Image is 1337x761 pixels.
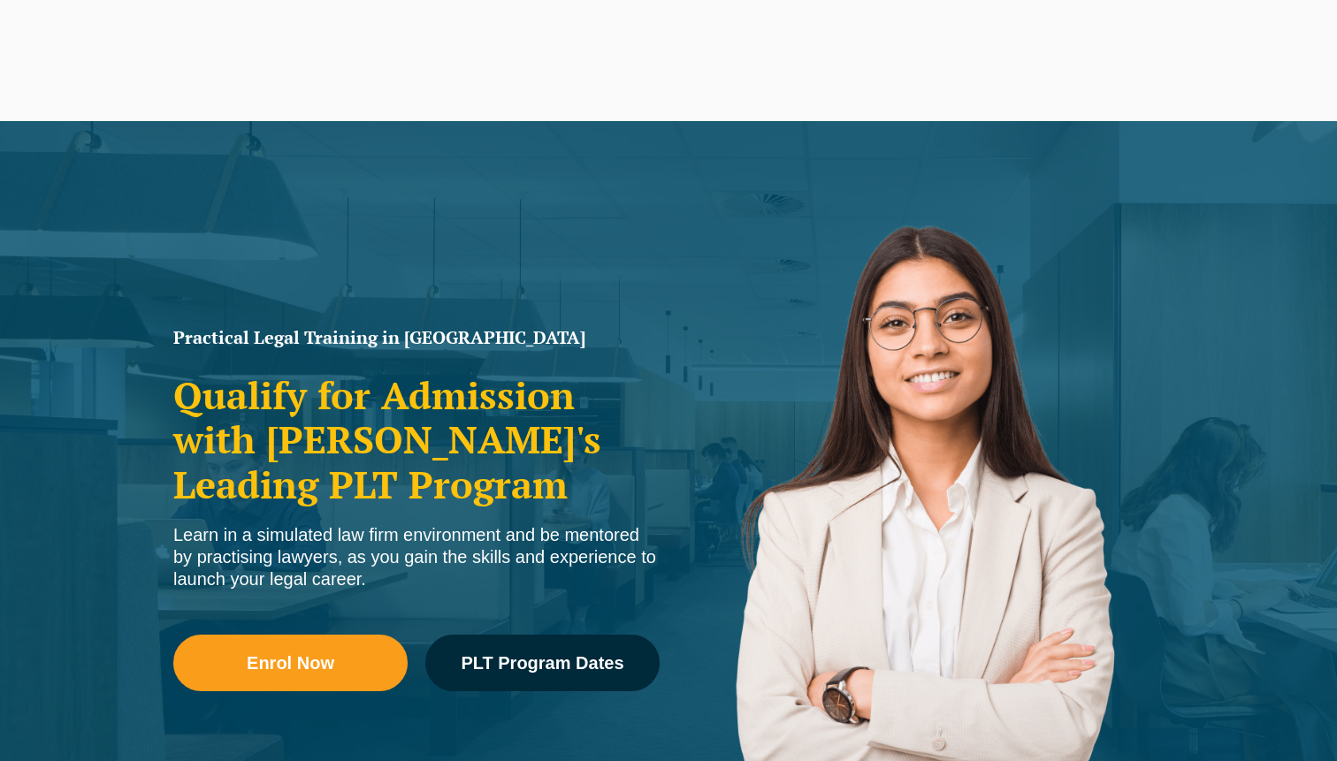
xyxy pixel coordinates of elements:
[425,635,660,691] a: PLT Program Dates
[461,654,623,672] span: PLT Program Dates
[173,524,660,590] div: Learn in a simulated law firm environment and be mentored by practising lawyers, as you gain the ...
[247,654,334,672] span: Enrol Now
[173,635,408,691] a: Enrol Now
[173,373,660,506] h2: Qualify for Admission with [PERSON_NAME]'s Leading PLT Program
[173,329,660,346] h1: Practical Legal Training in [GEOGRAPHIC_DATA]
